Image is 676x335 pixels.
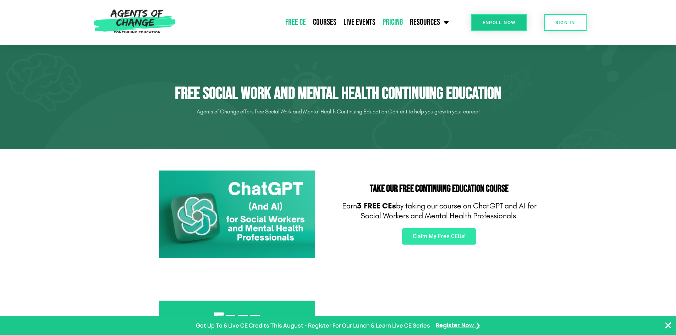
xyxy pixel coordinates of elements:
[342,184,537,194] h2: Take Our FREE Continuing Education Course
[413,234,466,239] span: Claim My Free CEUs!
[483,20,516,25] span: Enroll Now
[436,320,480,331] a: Register Now ❯
[139,106,537,117] p: Agents of Change offers free Social Work and Mental Health Continuing Education Content to help y...
[555,20,575,25] span: SIGN IN
[139,84,537,104] h1: Free Social Work and Mental Health Continuing Education
[406,13,452,31] a: Resources
[471,14,527,31] a: Enroll Now
[379,13,406,31] a: Pricing
[282,13,309,31] a: Free CE
[544,14,587,31] a: SIGN IN
[357,201,396,211] b: 3 FREE CEs
[402,228,476,245] a: Claim My Free CEUs!
[179,13,452,31] nav: Menu
[309,13,340,31] a: Courses
[342,201,537,221] p: Earn by taking our course on ChatGPT and AI for Social Workers and Mental Health Professionals.
[664,321,672,330] button: Close Banner
[340,13,379,31] a: Live Events
[196,320,430,331] p: Get Up To 6 Live CE Credits This August - Register For Our Lunch & Learn Live CE Series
